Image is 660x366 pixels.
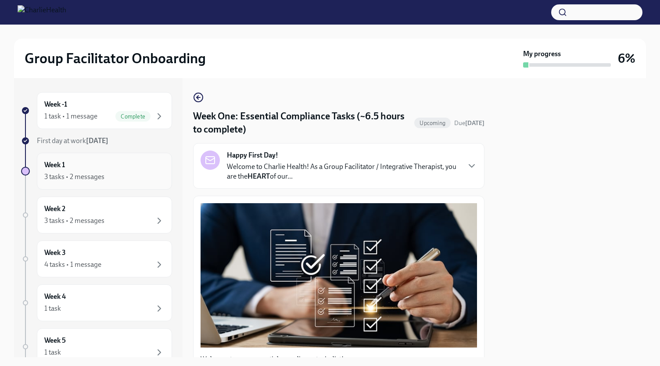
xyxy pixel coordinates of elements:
[44,336,66,345] h6: Week 5
[44,100,67,109] h6: Week -1
[37,136,108,145] span: First day at work
[86,136,108,145] strong: [DATE]
[44,216,104,226] div: 3 tasks • 2 messages
[44,348,61,357] div: 1 task
[465,119,484,127] strong: [DATE]
[21,328,172,365] a: Week 51 task
[454,119,484,127] span: Due
[201,203,477,348] button: Zoom image
[44,111,97,121] div: 1 task • 1 message
[115,113,151,120] span: Complete
[227,151,278,160] strong: Happy First Day!
[523,49,561,59] strong: My progress
[21,153,172,190] a: Week 13 tasks • 2 messages
[25,50,206,67] h2: Group Facilitator Onboarding
[21,197,172,233] a: Week 23 tasks • 2 messages
[247,172,270,180] strong: HEART
[21,136,172,146] a: First day at work[DATE]
[44,204,65,214] h6: Week 2
[21,240,172,277] a: Week 34 tasks • 1 message
[227,162,459,181] p: Welcome to Charlie Health! As a Group Facilitator / Integrative Therapist, you are the of our...
[44,292,66,301] h6: Week 4
[18,5,66,19] img: CharlieHealth
[618,50,635,66] h3: 6%
[414,120,451,126] span: Upcoming
[44,260,101,269] div: 4 tasks • 1 message
[44,248,66,258] h6: Week 3
[193,110,411,136] h4: Week One: Essential Compliance Tasks (~6.5 hours to complete)
[44,172,104,182] div: 3 tasks • 2 messages
[21,284,172,321] a: Week 41 task
[454,119,484,127] span: August 25th, 2025 10:00
[21,92,172,129] a: Week -11 task • 1 messageComplete
[201,355,477,364] p: Welcome to your essential compliance tasks list!
[44,304,61,313] div: 1 task
[44,160,65,170] h6: Week 1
